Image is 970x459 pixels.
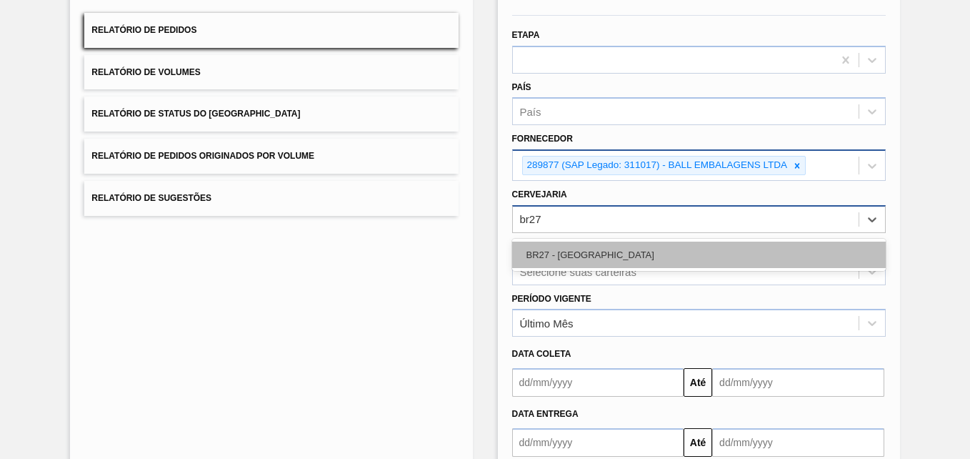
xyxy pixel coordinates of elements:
[712,428,884,457] input: dd/mm/yyyy
[512,368,684,397] input: dd/mm/yyyy
[512,428,684,457] input: dd/mm/yyyy
[684,368,712,397] button: Até
[91,25,196,35] span: Relatório de Pedidos
[520,265,636,277] div: Selecione suas carteiras
[712,368,884,397] input: dd/mm/yyyy
[84,13,458,48] button: Relatório de Pedidos
[512,134,573,144] label: Fornecedor
[684,428,712,457] button: Até
[84,139,458,174] button: Relatório de Pedidos Originados por Volume
[512,409,579,419] span: Data entrega
[91,193,211,203] span: Relatório de Sugestões
[523,157,789,174] div: 289877 (SAP Legado: 311017) - BALL EMBALAGENS LTDA
[512,242,886,268] div: BR27 - [GEOGRAPHIC_DATA]
[91,151,314,161] span: Relatório de Pedidos Originados por Volume
[512,189,567,199] label: Cervejaria
[520,317,574,330] div: Último Mês
[512,82,531,92] label: País
[84,55,458,90] button: Relatório de Volumes
[520,106,541,118] div: País
[91,67,200,77] span: Relatório de Volumes
[512,349,571,359] span: Data coleta
[512,30,540,40] label: Etapa
[84,181,458,216] button: Relatório de Sugestões
[84,97,458,132] button: Relatório de Status do [GEOGRAPHIC_DATA]
[512,294,591,304] label: Período Vigente
[91,109,300,119] span: Relatório de Status do [GEOGRAPHIC_DATA]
